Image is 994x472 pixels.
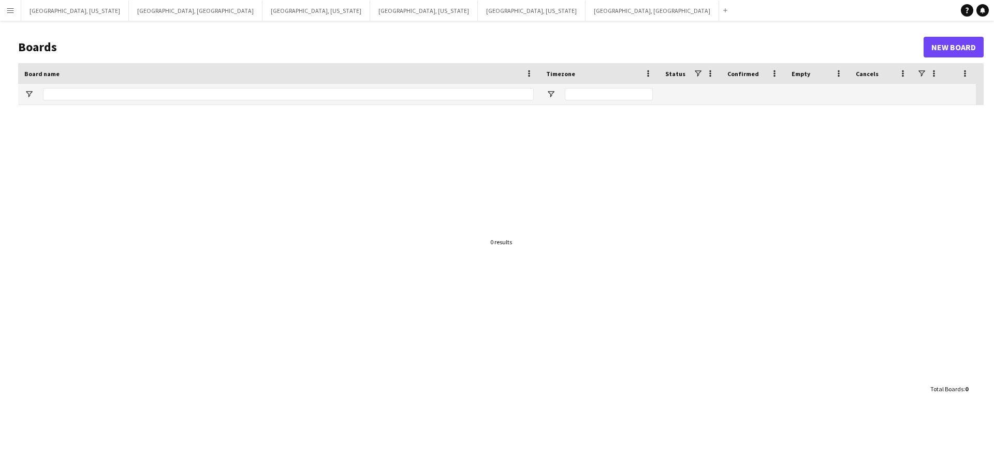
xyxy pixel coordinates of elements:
span: Empty [792,70,810,78]
button: [GEOGRAPHIC_DATA], [GEOGRAPHIC_DATA] [586,1,719,21]
span: Cancels [856,70,879,78]
span: Board name [24,70,60,78]
button: [GEOGRAPHIC_DATA], [GEOGRAPHIC_DATA] [129,1,262,21]
button: [GEOGRAPHIC_DATA], [US_STATE] [262,1,370,21]
button: Open Filter Menu [546,90,556,99]
div: : [930,379,968,399]
button: [GEOGRAPHIC_DATA], [US_STATE] [21,1,129,21]
button: Open Filter Menu [24,90,34,99]
input: Timezone Filter Input [565,88,653,100]
span: Confirmed [727,70,759,78]
span: Status [665,70,685,78]
span: Total Boards [930,385,963,393]
button: [GEOGRAPHIC_DATA], [US_STATE] [478,1,586,21]
button: [GEOGRAPHIC_DATA], [US_STATE] [370,1,478,21]
div: 0 results [490,238,512,246]
input: Board name Filter Input [43,88,534,100]
span: Timezone [546,70,575,78]
h1: Boards [18,39,924,55]
span: 0 [965,385,968,393]
a: New Board [924,37,984,57]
